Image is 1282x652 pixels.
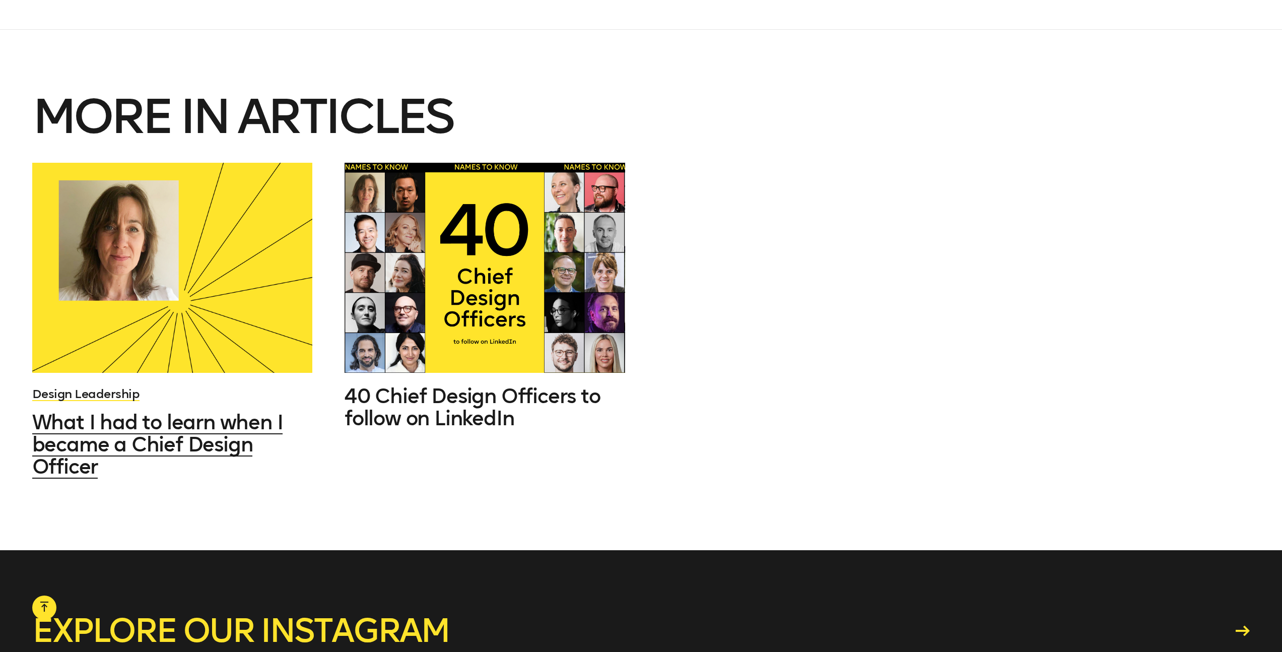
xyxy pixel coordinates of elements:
a: What I had to learn when I became a Chief Design Officer [32,411,313,478]
span: What I had to learn when I became a Chief Design Officer [32,410,283,479]
a: Design Leadership [32,386,140,401]
a: 40 Chief Design Officers to follow on LinkedIn [345,385,625,429]
span: 40 Chief Design Officers to follow on LinkedIn [345,384,600,430]
a: Explore our instagram [32,615,1250,647]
